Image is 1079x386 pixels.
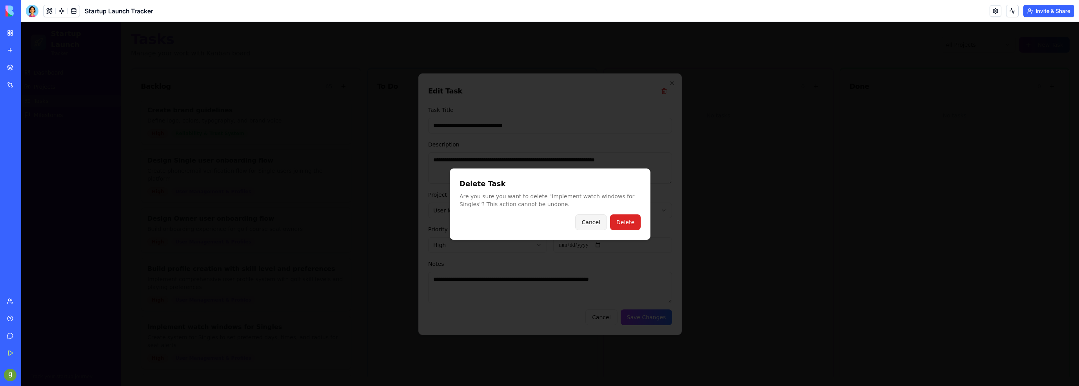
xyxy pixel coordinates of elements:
p: Are you sure you want to delete " Implement watch windows for Singles "? This action cannot be un... [438,170,619,186]
button: Invite & Share [1023,5,1074,17]
button: Cancel [554,192,586,208]
img: logo [5,5,54,16]
span: Startup Launch Tracker [85,6,153,16]
button: Delete [589,192,619,208]
img: ACg8ocLpLoq2gNsRT_iY0m7gqrEMzuvJ0QWxo5XSmg_ta3C40QP0YA=s96-c [4,369,16,381]
h2: Delete Task [438,156,619,167]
